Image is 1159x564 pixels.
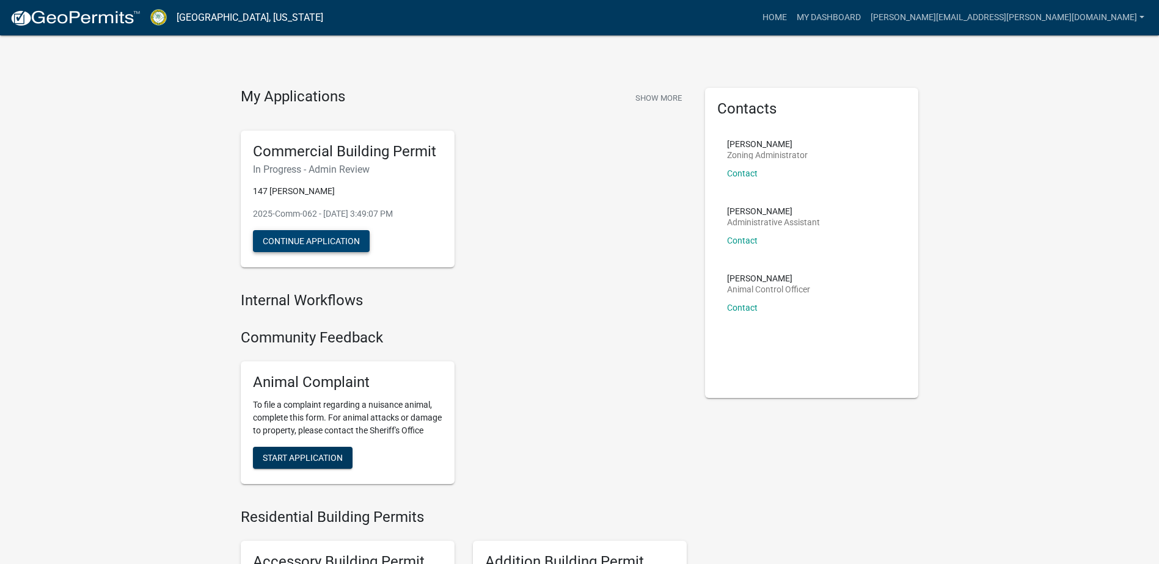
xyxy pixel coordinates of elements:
[241,329,687,347] h4: Community Feedback
[253,374,442,391] h5: Animal Complaint
[253,447,353,469] button: Start Application
[866,6,1149,29] a: [PERSON_NAME][EMAIL_ADDRESS][PERSON_NAME][DOMAIN_NAME]
[241,88,345,106] h4: My Applications
[177,7,323,28] a: [GEOGRAPHIC_DATA], [US_STATE]
[253,143,442,161] h5: Commercial Building Permit
[727,236,758,245] a: Contact
[253,208,442,220] p: 2025-Comm-062 - [DATE] 3:49:07 PM
[727,151,808,159] p: Zoning Administrator
[727,140,808,148] p: [PERSON_NAME]
[253,164,442,175] h6: In Progress - Admin Review
[717,100,907,118] h5: Contacts
[727,303,758,313] a: Contact
[727,285,810,294] p: Animal Control Officer
[631,88,687,108] button: Show More
[150,9,167,26] img: Crawford County, Georgia
[792,6,866,29] a: My Dashboard
[263,452,343,462] span: Start Application
[727,274,810,283] p: [PERSON_NAME]
[758,6,792,29] a: Home
[241,292,687,309] h4: Internal Workflows
[727,168,758,178] a: Contact
[727,207,820,215] p: [PERSON_NAME]
[253,399,442,437] p: To file a complaint regarding a nuisance animal, complete this form. For animal attacks or damage...
[253,230,370,252] button: Continue Application
[253,185,442,198] p: 147 [PERSON_NAME]
[241,508,687,526] h4: Residential Building Permits
[727,218,820,226] p: Administrative Assistant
